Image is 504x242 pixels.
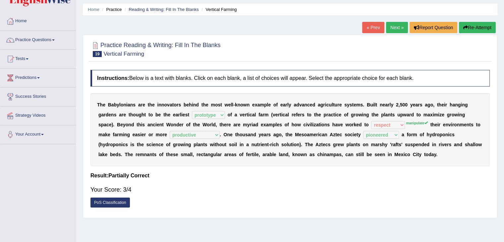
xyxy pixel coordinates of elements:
b: i [335,112,336,117]
b: 0 [402,102,405,107]
b: t [314,112,316,117]
b: n [238,102,241,107]
b: h [149,102,152,107]
b: r [326,112,328,117]
b: a [415,102,418,107]
b: a [257,102,260,107]
b: y [289,102,291,107]
b: l [232,102,233,107]
b: l [231,102,232,107]
b: r [409,112,411,117]
b: e [310,102,312,107]
b: ( [271,112,273,117]
b: e [158,112,161,117]
b: n [130,102,133,107]
b: c [153,122,155,127]
b: e [280,102,283,107]
b: s [420,102,422,107]
b: i [281,112,283,117]
b: a [147,122,150,127]
b: a [235,112,237,117]
b: l [287,102,289,107]
b: r [450,112,451,117]
b: u [397,112,400,117]
b: s [133,102,136,107]
b: n [304,102,307,107]
b: a [176,112,178,117]
b: n [173,122,176,127]
button: Re-Attempt [459,22,496,33]
b: g [98,112,101,117]
b: 2 [396,102,399,107]
b: e [413,102,416,107]
b: e [109,122,112,127]
b: o [228,112,231,117]
b: t [333,112,335,117]
b: a [111,102,114,107]
b: t [307,112,309,117]
b: s [178,102,181,107]
b: l [288,112,289,117]
b: y [347,102,350,107]
b: t [437,102,439,107]
b: e [242,112,245,117]
b: i [433,112,434,117]
b: f [258,112,260,117]
b: u [334,102,337,107]
b: b [184,102,187,107]
b: l [374,102,375,107]
b: p [323,112,326,117]
b: o [174,102,177,107]
b: s [344,102,347,107]
b: l [267,102,268,107]
b: d [196,102,199,107]
b: i [438,112,439,117]
b: m [264,112,268,117]
b: e [228,102,231,107]
b: r [300,112,302,117]
b: e [354,102,356,107]
b: n [158,102,161,107]
b: g [351,112,354,117]
b: t [391,112,392,117]
b: a [294,102,296,107]
b: c [283,112,285,117]
b: v [299,102,302,107]
b: T [97,102,100,107]
b: n [388,112,391,117]
b: t [137,122,138,127]
b: e [298,112,300,117]
b: m [260,102,264,107]
b: i [157,102,158,107]
b: r [278,112,279,117]
b: t [129,112,130,117]
a: Reading & Writing: Fill In The Blanks [129,7,198,12]
b: d [296,102,299,107]
b: o [186,122,189,127]
b: t [375,102,377,107]
b: a [260,112,263,117]
b: r [104,112,105,117]
b: k [235,102,238,107]
b: o [452,112,455,117]
b: a [119,112,122,117]
b: e [142,102,145,107]
b: s [98,122,101,127]
b: a [285,112,288,117]
b: a [101,112,104,117]
sup: manipulate [406,121,427,125]
b: - [233,102,235,107]
b: e [157,122,159,127]
b: i [126,102,128,107]
b: p [264,102,267,107]
span: 19 [93,51,102,57]
b: y [391,102,393,107]
a: Home [0,12,76,29]
b: i [458,112,459,117]
b: n [111,112,114,117]
b: d [176,122,179,127]
a: Strategy Videos [0,106,76,123]
b: i [181,112,183,117]
b: l [332,102,333,107]
b: n [150,122,153,127]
